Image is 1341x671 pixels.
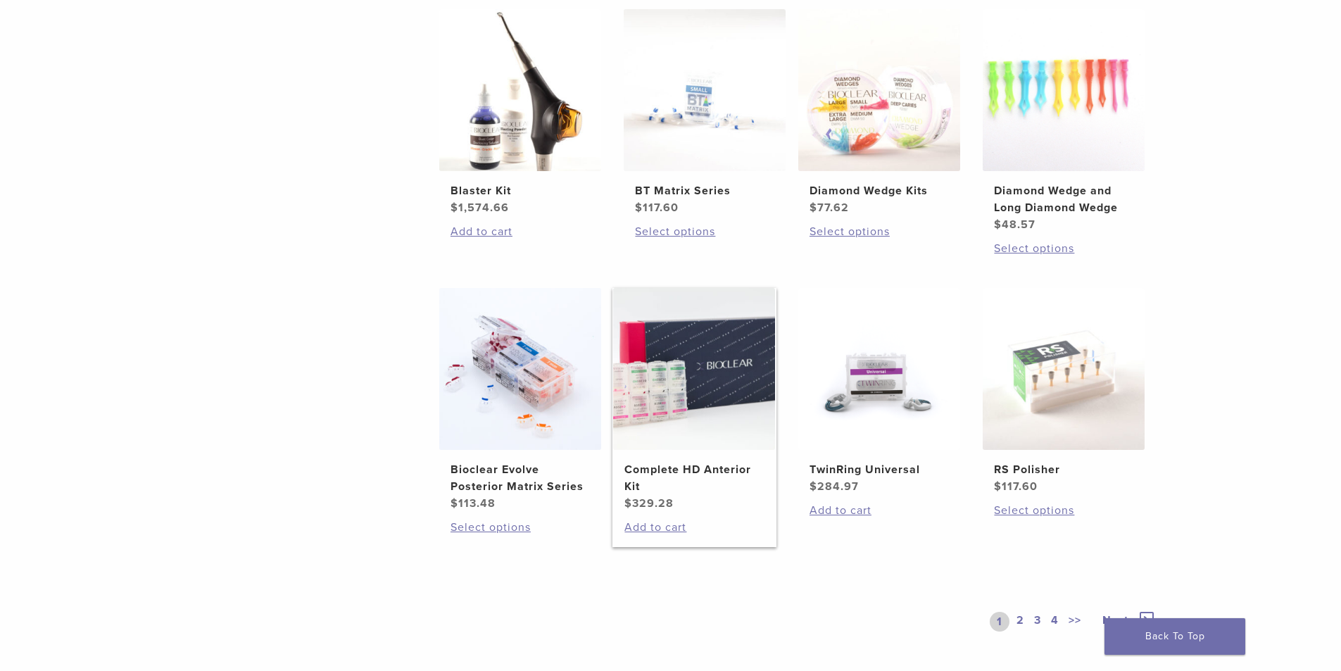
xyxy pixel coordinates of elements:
a: Add to cart: “Complete HD Anterior Kit” [624,519,764,536]
span: $ [624,496,632,510]
bdi: 117.60 [994,479,1038,494]
a: Select options for “RS Polisher” [994,502,1133,519]
a: Select options for “Diamond Wedge and Long Diamond Wedge” [994,240,1133,257]
a: RS PolisherRS Polisher $117.60 [982,288,1146,495]
h2: BT Matrix Series [635,182,774,199]
img: Diamond Wedge and Long Diamond Wedge [983,9,1145,171]
a: Diamond Wedge KitsDiamond Wedge Kits $77.62 [798,9,962,216]
h2: Diamond Wedge and Long Diamond Wedge [994,182,1133,216]
img: Blaster Kit [439,9,601,171]
a: 2 [1014,612,1027,632]
span: $ [451,201,458,215]
img: BT Matrix Series [624,9,786,171]
a: BT Matrix SeriesBT Matrix Series $117.60 [623,9,787,216]
h2: Bioclear Evolve Posterior Matrix Series [451,461,590,495]
span: $ [635,201,643,215]
h2: TwinRing Universal [810,461,949,478]
a: TwinRing UniversalTwinRing Universal $284.97 [798,288,962,495]
span: $ [810,201,817,215]
a: Add to cart: “Blaster Kit” [451,223,590,240]
a: 1 [990,612,1009,632]
bdi: 117.60 [635,201,679,215]
span: $ [994,479,1002,494]
a: Add to cart: “TwinRing Universal” [810,502,949,519]
a: Complete HD Anterior KitComplete HD Anterior Kit $329.28 [612,288,776,512]
span: $ [994,218,1002,232]
bdi: 113.48 [451,496,496,510]
span: $ [810,479,817,494]
a: Blaster KitBlaster Kit $1,574.66 [439,9,603,216]
img: RS Polisher [983,288,1145,450]
h2: Blaster Kit [451,182,590,199]
a: Diamond Wedge and Long Diamond WedgeDiamond Wedge and Long Diamond Wedge $48.57 [982,9,1146,233]
a: 3 [1031,612,1044,632]
bdi: 1,574.66 [451,201,509,215]
a: Back To Top [1104,618,1245,655]
bdi: 329.28 [624,496,674,510]
bdi: 77.62 [810,201,849,215]
img: Bioclear Evolve Posterior Matrix Series [439,288,601,450]
a: 4 [1048,612,1062,632]
a: Select options for “BT Matrix Series” [635,223,774,240]
a: Bioclear Evolve Posterior Matrix SeriesBioclear Evolve Posterior Matrix Series $113.48 [439,288,603,512]
img: Complete HD Anterior Kit [613,288,775,450]
bdi: 284.97 [810,479,859,494]
span: $ [451,496,458,510]
bdi: 48.57 [994,218,1035,232]
span: Next [1102,613,1128,627]
img: Diamond Wedge Kits [798,9,960,171]
img: TwinRing Universal [798,288,960,450]
h2: Diamond Wedge Kits [810,182,949,199]
h2: RS Polisher [994,461,1133,478]
h2: Complete HD Anterior Kit [624,461,764,495]
a: Select options for “Diamond Wedge Kits” [810,223,949,240]
a: >> [1066,612,1084,632]
a: Select options for “Bioclear Evolve Posterior Matrix Series” [451,519,590,536]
